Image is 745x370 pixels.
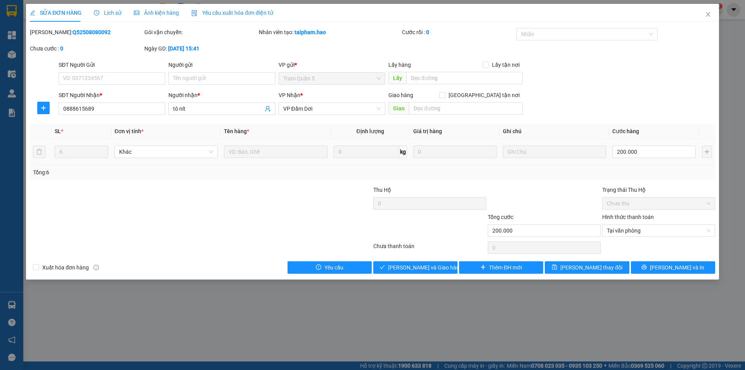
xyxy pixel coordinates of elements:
span: Cước hàng [612,128,639,134]
button: save[PERSON_NAME] thay đổi [545,261,629,274]
label: Hình thức thanh toán [602,214,654,220]
button: printer[PERSON_NAME] và In [631,261,715,274]
span: plus [38,105,49,111]
div: Người gửi [168,61,275,69]
div: Nhân viên tạo: [259,28,400,36]
span: [GEOGRAPHIC_DATA] tận nơi [445,91,523,99]
input: Ghi Chú [503,146,606,158]
span: Đơn vị tính [114,128,144,134]
span: printer [641,264,647,271]
span: SL [55,128,61,134]
button: check[PERSON_NAME] và Giao hàng [373,261,457,274]
button: delete [33,146,45,158]
span: Yêu cầu [324,263,343,272]
button: plus [702,146,712,158]
img: icon [191,10,198,16]
button: plus [37,102,50,114]
div: [PERSON_NAME]: [30,28,143,36]
span: Trạm Quận 5 [283,73,381,84]
b: Q52508080092 [73,29,111,35]
div: SĐT Người Nhận [59,91,165,99]
span: info-circle [94,265,99,270]
th: Ghi chú [500,124,609,139]
span: Ảnh kiện hàng [134,10,179,16]
span: Lấy hàng [388,62,411,68]
b: 0 [426,29,429,35]
span: Giá trị hàng [413,128,442,134]
span: plus [480,264,486,271]
span: Lịch sử [94,10,121,16]
div: Người nhận [168,91,275,99]
span: VP Đầm Dơi [283,103,381,115]
span: Lấy [388,72,406,84]
div: Trạng thái Thu Hộ [602,186,715,194]
span: Giao [388,102,409,115]
div: Tổng: 6 [33,168,288,177]
span: [PERSON_NAME] và Giao hàng [388,263,463,272]
span: Giao hàng [388,92,413,98]
span: Định lượng [357,128,384,134]
span: Tại văn phòng [607,225,710,236]
span: VP Nhận [279,92,300,98]
span: Khác [119,146,213,158]
span: exclamation-circle [316,264,321,271]
span: check [379,264,385,271]
span: Tổng cước [488,214,513,220]
button: Close [697,4,719,26]
span: save [552,264,557,271]
span: picture [134,10,139,16]
b: taipham.hao [295,29,326,35]
button: plusThêm ĐH mới [459,261,543,274]
b: [DATE] 15:41 [168,45,199,52]
input: 0 [413,146,497,158]
span: [PERSON_NAME] thay đổi [560,263,622,272]
div: Gói vận chuyển: [144,28,257,36]
div: Ngày GD: [144,44,257,53]
div: Chưa cước : [30,44,143,53]
span: [PERSON_NAME] và In [650,263,704,272]
input: Dọc đường [406,72,523,84]
span: Thêm ĐH mới [489,263,522,272]
input: Dọc đường [409,102,523,115]
span: Chưa thu [607,198,710,209]
div: SĐT Người Gửi [59,61,165,69]
span: edit [30,10,35,16]
span: close [705,11,711,17]
div: Chưa thanh toán [372,242,487,255]
span: SỬA ĐƠN HÀNG [30,10,81,16]
div: Cước rồi : [402,28,515,36]
span: Yêu cầu xuất hóa đơn điện tử [191,10,273,16]
button: exclamation-circleYêu cầu [288,261,372,274]
span: clock-circle [94,10,99,16]
span: Thu Hộ [373,187,391,193]
input: VD: Bàn, Ghế [224,146,327,158]
span: user-add [265,106,271,112]
span: Tên hàng [224,128,249,134]
div: VP gửi [279,61,385,69]
b: 0 [60,45,63,52]
span: Xuất hóa đơn hàng [39,263,92,272]
span: kg [399,146,407,158]
span: Lấy tận nơi [489,61,523,69]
